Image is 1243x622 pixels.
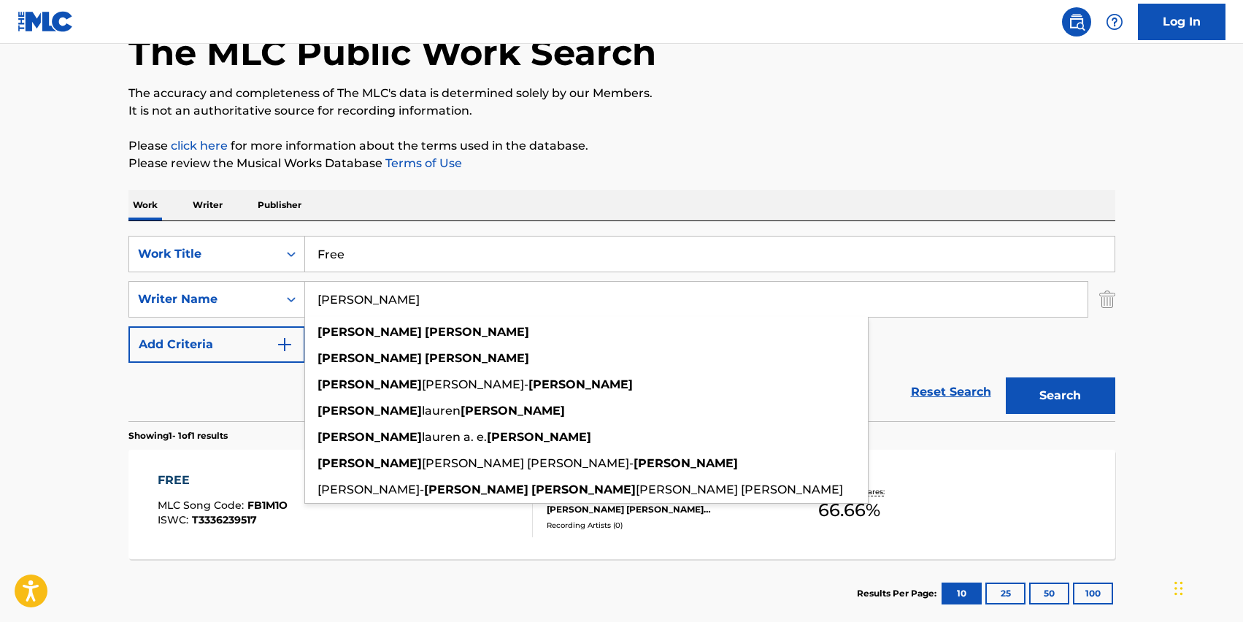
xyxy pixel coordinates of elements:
[318,483,424,496] span: [PERSON_NAME]-
[904,376,998,408] a: Reset Search
[158,513,192,526] span: ISWC :
[422,377,528,391] span: [PERSON_NAME]-
[318,404,422,418] strong: [PERSON_NAME]
[128,85,1115,102] p: The accuracy and completeness of The MLC's data is determined solely by our Members.
[634,456,738,470] strong: [PERSON_NAME]
[1073,583,1113,604] button: 100
[425,351,529,365] strong: [PERSON_NAME]
[171,139,228,153] a: click here
[128,155,1115,172] p: Please review the Musical Works Database
[247,499,288,512] span: FB1M1O
[1099,281,1115,318] img: Delete Criterion
[985,583,1025,604] button: 25
[128,450,1115,559] a: FREEMLC Song Code:FB1M1OISWC:T3336239517Writers (3)[PERSON_NAME], [PERSON_NAME] [PERSON_NAME] [PE...
[547,520,767,531] div: Recording Artists ( 0 )
[318,377,422,391] strong: [PERSON_NAME]
[138,291,269,308] div: Writer Name
[424,483,528,496] strong: [PERSON_NAME]
[128,137,1115,155] p: Please for more information about the terms used in the database.
[18,11,74,32] img: MLC Logo
[422,430,487,444] span: lauren a. e.
[382,156,462,170] a: Terms of Use
[158,472,288,489] div: FREE
[128,429,228,442] p: Showing 1 - 1 of 1 results
[1068,13,1085,31] img: search
[128,102,1115,120] p: It is not an authoritative source for recording information.
[158,499,247,512] span: MLC Song Code :
[253,190,306,220] p: Publisher
[1170,552,1243,622] iframe: Chat Widget
[128,31,656,74] h1: The MLC Public Work Search
[1106,13,1123,31] img: help
[942,583,982,604] button: 10
[857,587,940,600] p: Results Per Page:
[1100,7,1129,37] div: Help
[188,190,227,220] p: Writer
[818,497,880,523] span: 66.66 %
[531,483,636,496] strong: [PERSON_NAME]
[192,513,257,526] span: T3336239517
[128,236,1115,421] form: Search Form
[487,430,591,444] strong: [PERSON_NAME]
[1062,7,1091,37] a: Public Search
[318,456,422,470] strong: [PERSON_NAME]
[425,325,529,339] strong: [PERSON_NAME]
[461,404,565,418] strong: [PERSON_NAME]
[138,245,269,263] div: Work Title
[276,336,293,353] img: 9d2ae6d4665cec9f34b9.svg
[1029,583,1069,604] button: 50
[128,190,162,220] p: Work
[318,430,422,444] strong: [PERSON_NAME]
[636,483,843,496] span: [PERSON_NAME] [PERSON_NAME]
[318,351,422,365] strong: [PERSON_NAME]
[1138,4,1225,40] a: Log In
[1006,377,1115,414] button: Search
[128,326,305,363] button: Add Criteria
[1174,567,1183,610] div: Drag
[528,377,633,391] strong: [PERSON_NAME]
[318,325,422,339] strong: [PERSON_NAME]
[422,456,634,470] span: [PERSON_NAME] [PERSON_NAME]-
[422,404,461,418] span: lauren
